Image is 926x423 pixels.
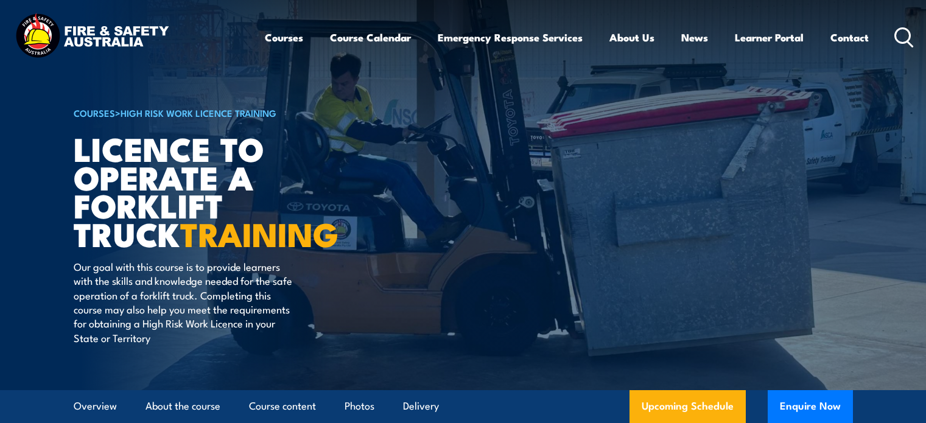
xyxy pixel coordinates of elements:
a: High Risk Work Licence Training [121,106,276,119]
a: About the course [146,390,220,422]
h6: > [74,105,374,120]
a: COURSES [74,106,115,119]
strong: TRAINING [180,208,338,258]
a: Course Calendar [330,21,411,54]
h1: Licence to operate a forklift truck [74,134,374,248]
a: Delivery [403,390,439,422]
button: Enquire Now [768,390,853,423]
a: News [681,21,708,54]
a: About Us [609,21,654,54]
a: Learner Portal [735,21,804,54]
a: Photos [345,390,374,422]
a: Emergency Response Services [438,21,583,54]
a: Contact [830,21,869,54]
a: Overview [74,390,117,422]
a: Courses [265,21,303,54]
a: Upcoming Schedule [630,390,746,423]
a: Course content [249,390,316,422]
p: Our goal with this course is to provide learners with the skills and knowledge needed for the saf... [74,259,296,344]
